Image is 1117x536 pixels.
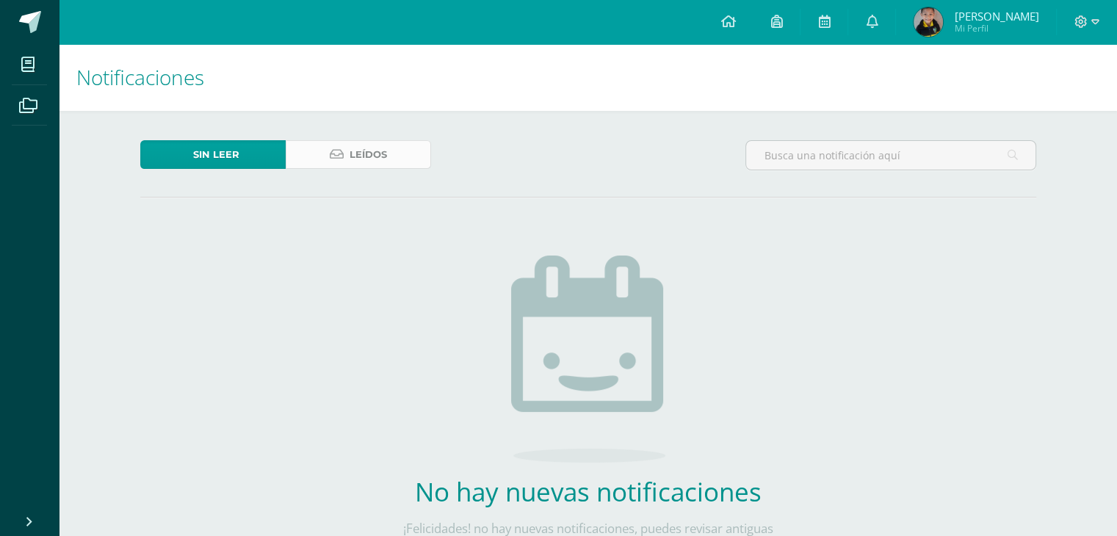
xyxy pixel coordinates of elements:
[372,474,805,509] h2: No hay nuevas notificaciones
[350,141,387,168] span: Leídos
[954,22,1038,35] span: Mi Perfil
[76,63,204,91] span: Notificaciones
[954,9,1038,23] span: [PERSON_NAME]
[193,141,239,168] span: Sin leer
[914,7,943,37] img: 8341187d544a0b6c7f7ca1520b54fcd3.png
[140,140,286,169] a: Sin leer
[286,140,431,169] a: Leídos
[511,256,665,463] img: no_activities.png
[746,141,1035,170] input: Busca una notificación aquí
